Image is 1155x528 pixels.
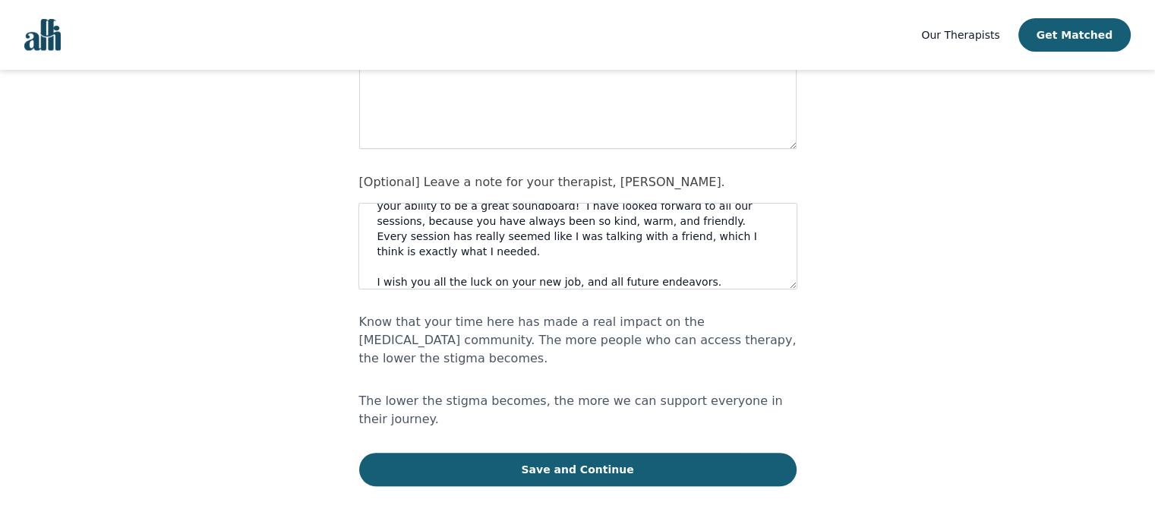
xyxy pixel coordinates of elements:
img: alli logo [24,19,61,51]
button: Get Matched [1018,18,1131,52]
textarea: Thank you again [PERSON_NAME], I really appreciate all your help and your ability to be a great s... [359,204,797,289]
label: [Optional] Leave a note for your therapist, [PERSON_NAME]. [359,175,725,189]
p: Know that your time here has made a real impact on the [MEDICAL_DATA] community. The more people ... [359,313,797,368]
button: Save and Continue [359,453,797,486]
p: The lower the stigma becomes, the more we can support everyone in their journey. [359,392,797,428]
span: Our Therapists [921,29,999,41]
a: Our Therapists [921,26,999,44]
